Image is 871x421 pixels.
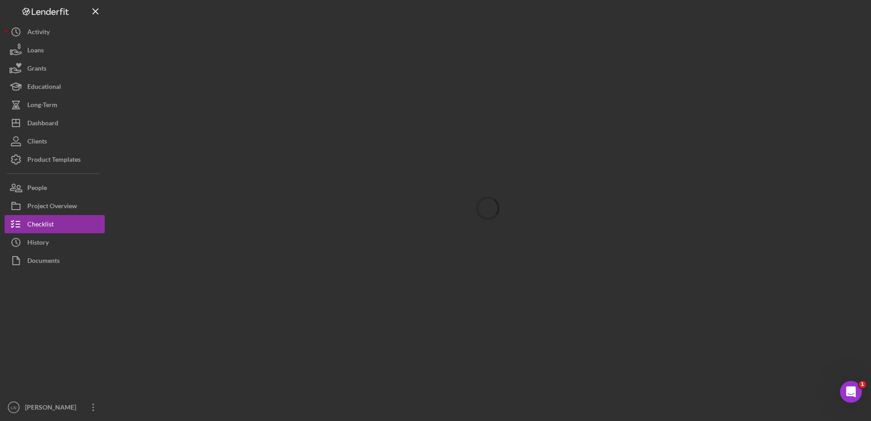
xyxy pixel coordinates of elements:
button: Loans [5,41,105,59]
button: History [5,233,105,252]
text: LN [11,405,16,410]
button: Grants [5,59,105,77]
div: Documents [27,252,60,272]
button: Project Overview [5,197,105,215]
div: People [27,179,47,199]
div: [PERSON_NAME] [23,398,82,419]
button: Product Templates [5,150,105,169]
button: Checklist [5,215,105,233]
div: Dashboard [27,114,58,134]
button: LN[PERSON_NAME] [5,398,105,416]
div: Educational [27,77,61,98]
button: Clients [5,132,105,150]
iframe: Intercom live chat [840,381,862,403]
span: 1 [859,381,866,388]
div: Product Templates [27,150,81,171]
button: Long-Term [5,96,105,114]
button: People [5,179,105,197]
button: Educational [5,77,105,96]
div: Loans [27,41,44,62]
button: Documents [5,252,105,270]
div: Activity [27,23,50,43]
div: Long-Term [27,96,57,116]
div: Project Overview [27,197,77,217]
div: Clients [27,132,47,153]
div: Checklist [27,215,54,236]
button: Dashboard [5,114,105,132]
div: Grants [27,59,46,80]
button: Activity [5,23,105,41]
div: History [27,233,49,254]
